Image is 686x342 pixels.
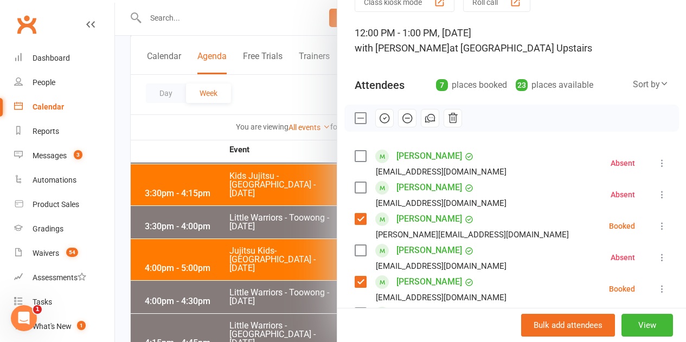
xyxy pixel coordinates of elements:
a: Dashboard [14,46,114,70]
a: Waivers 54 [14,241,114,266]
span: 3 [74,150,82,159]
div: 12:00 PM - 1:00 PM, [DATE] [355,25,669,56]
a: Tasks [14,290,114,314]
a: [PERSON_NAME] [396,147,462,165]
a: People [14,70,114,95]
div: Sort by [633,78,669,92]
button: View [621,314,673,337]
div: 7 [436,79,448,91]
a: Automations [14,168,114,192]
div: [EMAIL_ADDRESS][DOMAIN_NAME] [376,196,507,210]
a: [PERSON_NAME] [396,179,462,196]
div: [EMAIL_ADDRESS][DOMAIN_NAME] [376,291,507,305]
a: Gradings [14,217,114,241]
a: [PERSON_NAME] [396,242,462,259]
div: places booked [436,78,507,93]
div: People [33,78,55,87]
div: places available [516,78,593,93]
span: 54 [66,248,78,257]
div: Booked [609,285,635,293]
a: Messages 3 [14,144,114,168]
div: Gradings [33,224,63,233]
a: Clubworx [13,11,40,38]
div: [PERSON_NAME][EMAIL_ADDRESS][DOMAIN_NAME] [376,228,569,242]
a: [PERSON_NAME] [396,210,462,228]
a: Product Sales [14,192,114,217]
div: Messages [33,151,67,160]
a: [PERSON_NAME] [396,273,462,291]
a: Assessments [14,266,114,290]
iframe: Intercom live chat [11,305,37,331]
span: 1 [33,305,42,314]
span: at [GEOGRAPHIC_DATA] Upstairs [450,42,592,54]
a: What's New1 [14,314,114,339]
div: Calendar [33,102,64,111]
button: Bulk add attendees [521,314,615,337]
div: Absent [611,191,635,198]
div: [EMAIL_ADDRESS][DOMAIN_NAME] [376,259,507,273]
div: Assessments [33,273,86,282]
div: Absent [611,159,635,167]
div: What's New [33,322,72,331]
div: Dashboard [33,54,70,62]
a: Calendar [14,95,114,119]
a: [PERSON_NAME] [396,305,462,322]
span: with [PERSON_NAME] [355,42,450,54]
span: 1 [77,321,86,330]
div: Booked [609,222,635,230]
div: Tasks [33,298,52,306]
div: [EMAIL_ADDRESS][DOMAIN_NAME] [376,165,507,179]
div: Attendees [355,78,405,93]
div: Reports [33,127,59,135]
div: Product Sales [33,200,79,209]
div: Automations [33,176,76,184]
div: Waivers [33,249,59,257]
div: 23 [516,79,528,91]
div: Absent [611,254,635,261]
a: Reports [14,119,114,144]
